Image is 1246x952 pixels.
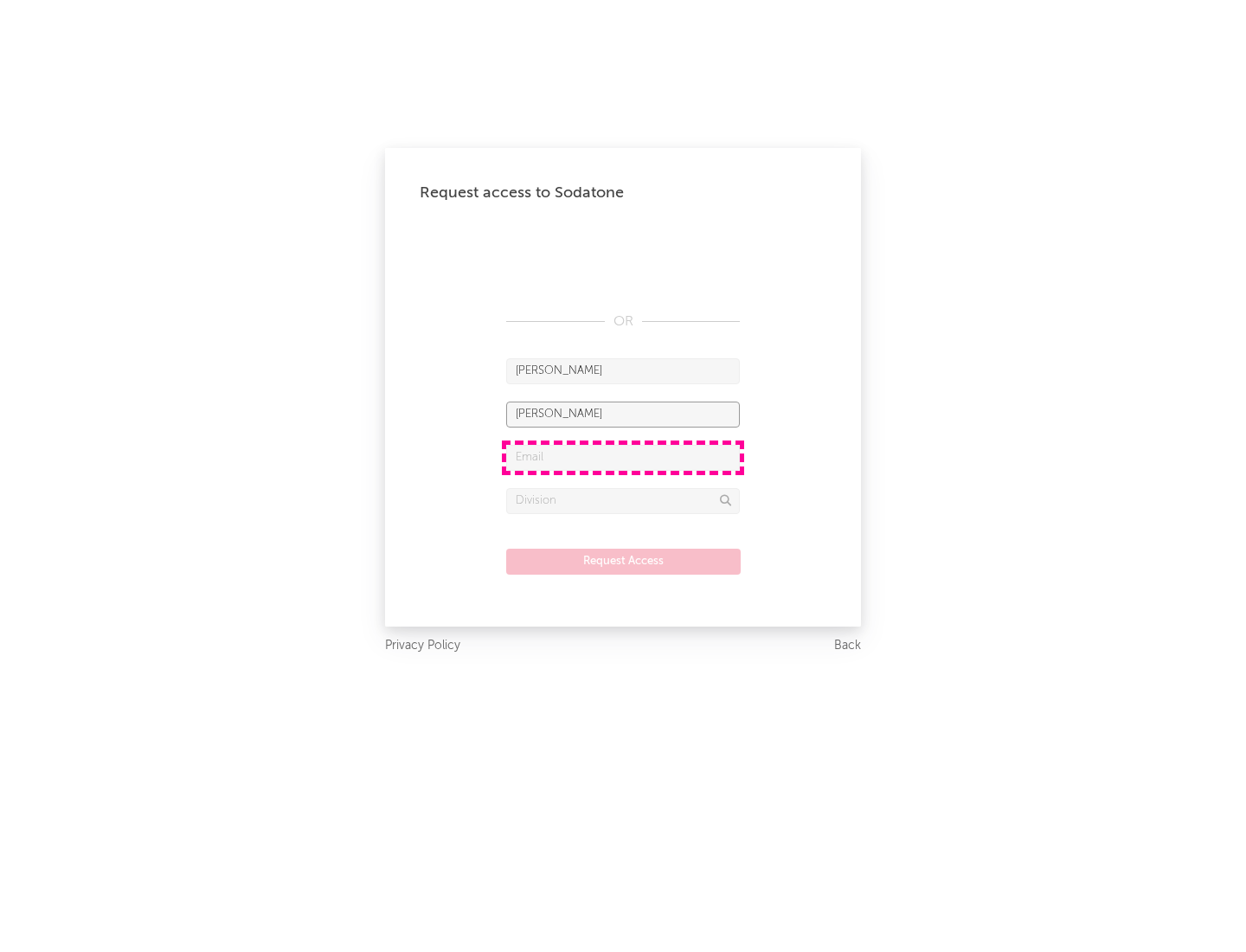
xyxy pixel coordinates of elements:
[385,635,460,657] a: Privacy Policy
[506,549,741,575] button: Request Access
[506,402,740,428] input: Last Name
[506,445,740,471] input: Email
[506,358,740,384] input: First Name
[506,488,740,514] input: Division
[506,312,740,332] div: OR
[420,183,826,203] div: Request access to Sodatone
[834,635,861,657] a: Back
